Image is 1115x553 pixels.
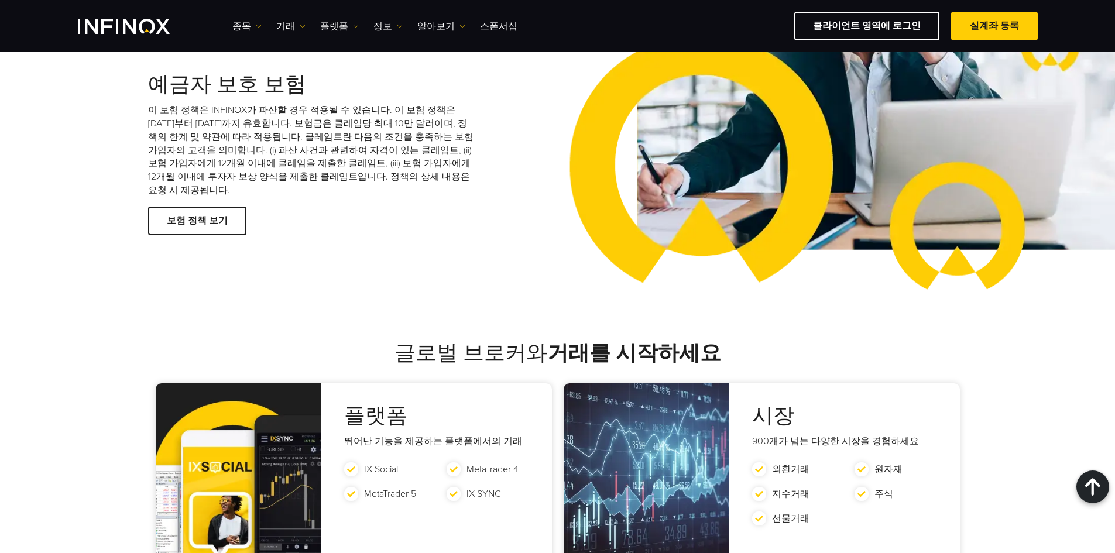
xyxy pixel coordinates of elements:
strong: 거래를 시작하세요 [547,341,721,366]
a: IX Social [364,463,398,475]
a: 종목 [232,19,262,33]
a: 클라이언트 영역에 로그인 [794,12,939,40]
a: 지수거래 [772,488,809,500]
h3: 글로벌 브로커와 [148,341,968,366]
a: 주식 [874,488,893,500]
a: 거래 [276,19,306,33]
a: IX SYNC [466,488,501,500]
a: 원자재 [874,463,903,475]
a: 정보 [373,19,403,33]
a: 알아보기 [417,19,465,33]
a: 선물거래 [772,513,809,524]
a: 스폰서십 [480,19,517,33]
p: 뛰어난 기능을 제공하는 플랫폼에서의 거래 [344,435,549,453]
a: INFINOX Logo [78,19,197,34]
a: MetaTrader 4 [466,463,519,475]
a: 실계좌 등록 [951,12,1038,40]
a: 외환거래 [772,463,809,475]
p: 이 보험 정책은 INFINOX가 파산할 경우 적용될 수 있습니다. 이 보험 정책은 [DATE]부터 [DATE]까지 유효합니다. 보험금은 클레임당 최대 10만 달러이며, 정책의... [148,104,476,197]
a: MetaTrader 5 [364,488,416,500]
a: 플랫폼 [320,19,359,33]
h3: 시장 [752,403,957,429]
p: 900개가 넘는 다양한 시장을 경험하세요 [752,435,957,453]
h3: 예금자 보호 보험 [148,73,476,98]
a: 보험 정책 보기 [148,207,246,235]
h3: 플랫폼 [344,403,549,429]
